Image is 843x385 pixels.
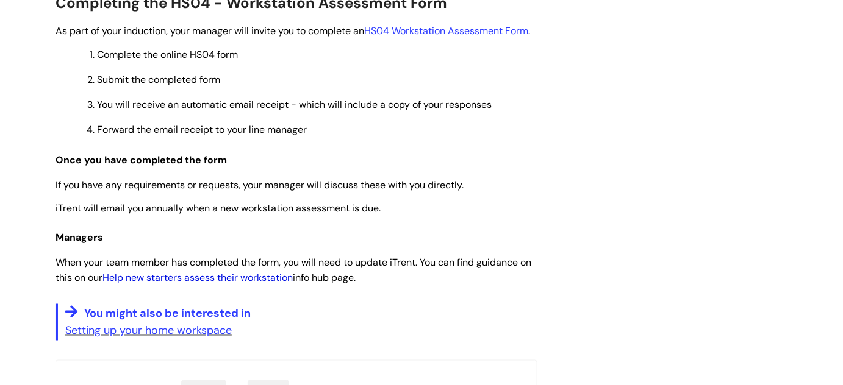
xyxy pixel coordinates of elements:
span: You might also be interested in [84,306,251,320]
span: Managers [56,231,103,244]
a: HS04 Workstation Assessment Form [364,24,528,37]
span: You will receive an automatic email receipt - which will include a copy of your responses [97,98,492,111]
span: Forward the email receipt to your line manager [97,123,307,136]
a: Setting up your home workspace [65,323,232,338]
span: Complete the online HS04 form [97,48,238,61]
span: Once you have completed the form [56,154,227,166]
span: When your team member has completed the form, you will need to update iTrent. You can find guidan... [56,256,531,284]
span: iTrent will email you annually when a new workstation assessment is due. [56,202,381,214]
span: Submit the completed form [97,73,220,86]
a: Help new starters assess their workstation [102,271,293,284]
span: If you have any requirements or requests, your manager will discuss these with you directly. [56,178,464,191]
span: As part of your induction, your manager will invite you to complete an . [56,24,530,37]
